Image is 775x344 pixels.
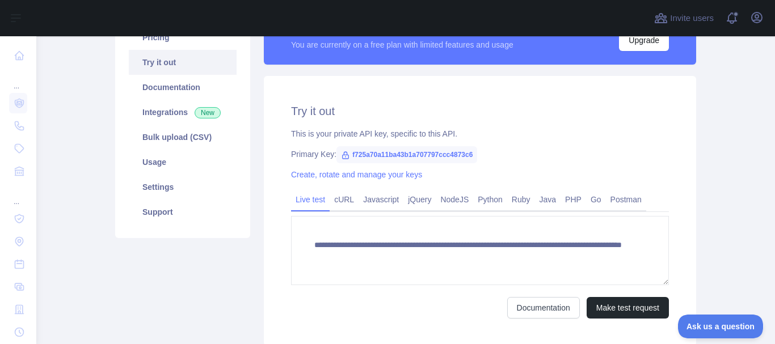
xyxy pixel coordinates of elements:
[129,199,237,224] a: Support
[129,50,237,75] a: Try it out
[129,75,237,100] a: Documentation
[129,25,237,50] a: Pricing
[336,146,477,163] span: f725a70a11ba43b1a707797ccc4873c6
[586,190,606,209] a: Go
[291,170,422,179] a: Create, rotate and manage your keys
[561,190,586,209] a: PHP
[507,297,580,318] a: Documentation
[436,190,473,209] a: NodeJS
[291,148,669,160] div: Primary Key:
[291,128,669,139] div: This is your private API key, specific to this API.
[587,297,669,318] button: Make test request
[678,315,764,338] iframe: Toggle Customer Support
[291,39,513,50] div: You are currently on a free plan with limited features and usage
[129,175,237,199] a: Settings
[403,190,436,209] a: jQuery
[291,103,669,119] h2: Try it out
[291,190,330,209] a: Live test
[9,184,27,206] div: ...
[129,125,237,150] a: Bulk upload (CSV)
[507,190,535,209] a: Ruby
[535,190,561,209] a: Java
[359,190,403,209] a: Javascript
[129,150,237,175] a: Usage
[9,68,27,91] div: ...
[652,9,716,27] button: Invite users
[606,190,646,209] a: Postman
[473,190,507,209] a: Python
[330,190,359,209] a: cURL
[670,12,714,25] span: Invite users
[195,107,221,118] span: New
[619,29,669,51] button: Upgrade
[129,100,237,125] a: Integrations New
